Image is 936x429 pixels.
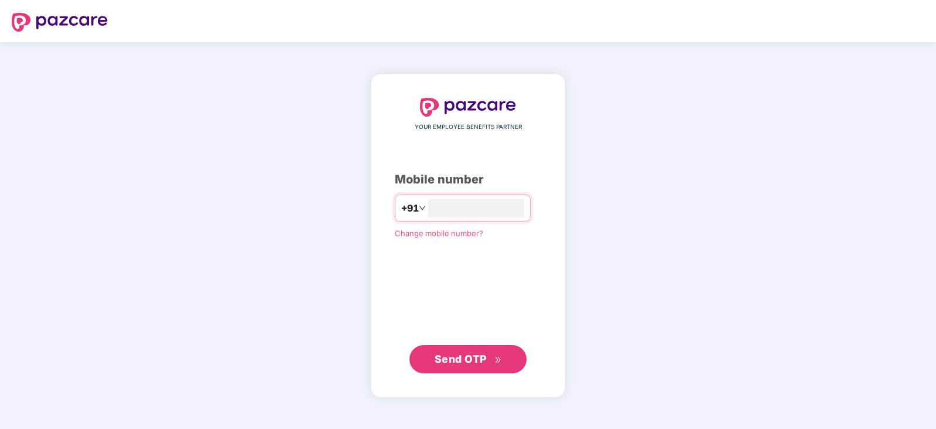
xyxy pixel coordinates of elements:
[401,201,419,216] span: +91
[415,122,522,132] span: YOUR EMPLOYEE BENEFITS PARTNER
[12,13,108,32] img: logo
[395,229,483,238] a: Change mobile number?
[494,356,502,364] span: double-right
[419,205,426,212] span: down
[420,98,516,117] img: logo
[435,353,487,365] span: Send OTP
[395,171,541,189] div: Mobile number
[409,345,527,373] button: Send OTPdouble-right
